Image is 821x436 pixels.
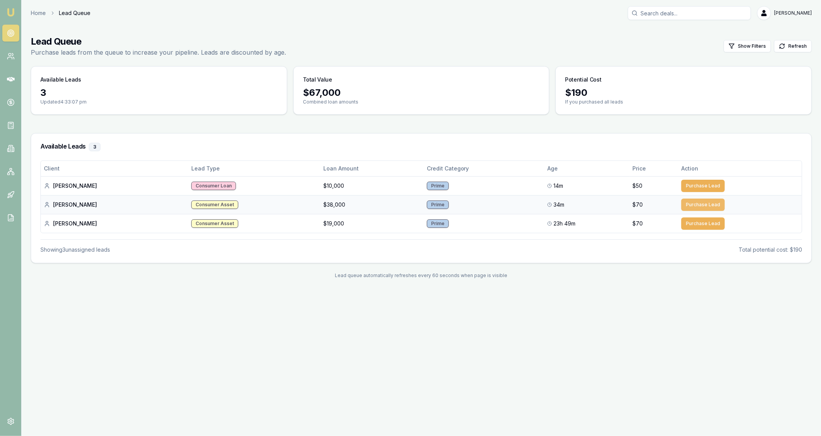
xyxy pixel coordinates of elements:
h1: Lead Queue [31,35,286,48]
span: 14m [553,182,563,190]
div: Consumer Asset [191,200,238,209]
td: $10,000 [320,176,424,195]
td: $38,000 [320,195,424,214]
th: Client [41,161,188,176]
button: Purchase Lead [681,180,725,192]
img: emu-icon-u.png [6,8,15,17]
span: 34m [553,201,564,209]
th: Loan Amount [320,161,424,176]
td: $19,000 [320,214,424,233]
p: Combined loan amounts [303,99,540,105]
div: Consumer Asset [191,219,238,228]
div: [PERSON_NAME] [44,201,185,209]
th: Action [678,161,802,176]
button: Purchase Lead [681,199,725,211]
div: Lead queue automatically refreshes every 60 seconds when page is visible [31,272,812,279]
div: $ 190 [565,87,802,99]
span: $50 [632,182,642,190]
p: If you purchased all leads [565,99,802,105]
p: Purchase leads from the queue to increase your pipeline. Leads are discounted by age. [31,48,286,57]
div: Showing 3 unassigned lead s [40,246,110,254]
th: Credit Category [424,161,544,176]
input: Search deals [628,6,751,20]
span: $70 [632,220,643,227]
a: Home [31,9,46,17]
th: Price [629,161,678,176]
div: Prime [427,182,449,190]
span: $70 [632,201,643,209]
div: Total potential cost: $190 [739,246,802,254]
h3: Available Leads [40,143,802,151]
span: Lead Queue [59,9,90,17]
div: 3 [89,143,100,151]
span: 23h 49m [553,220,575,227]
button: Show Filters [724,40,771,52]
div: 3 [40,87,278,99]
div: [PERSON_NAME] [44,182,185,190]
div: [PERSON_NAME] [44,220,185,227]
h3: Total Value [303,76,332,84]
button: Purchase Lead [681,217,725,230]
h3: Potential Cost [565,76,601,84]
h3: Available Leads [40,76,81,84]
div: Consumer Loan [191,182,236,190]
th: Lead Type [188,161,320,176]
p: Updated 4:33:07 pm [40,99,278,105]
th: Age [544,161,629,176]
span: [PERSON_NAME] [774,10,812,16]
nav: breadcrumb [31,9,90,17]
div: $ 67,000 [303,87,540,99]
div: Prime [427,200,449,209]
button: Refresh [774,40,812,52]
div: Prime [427,219,449,228]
